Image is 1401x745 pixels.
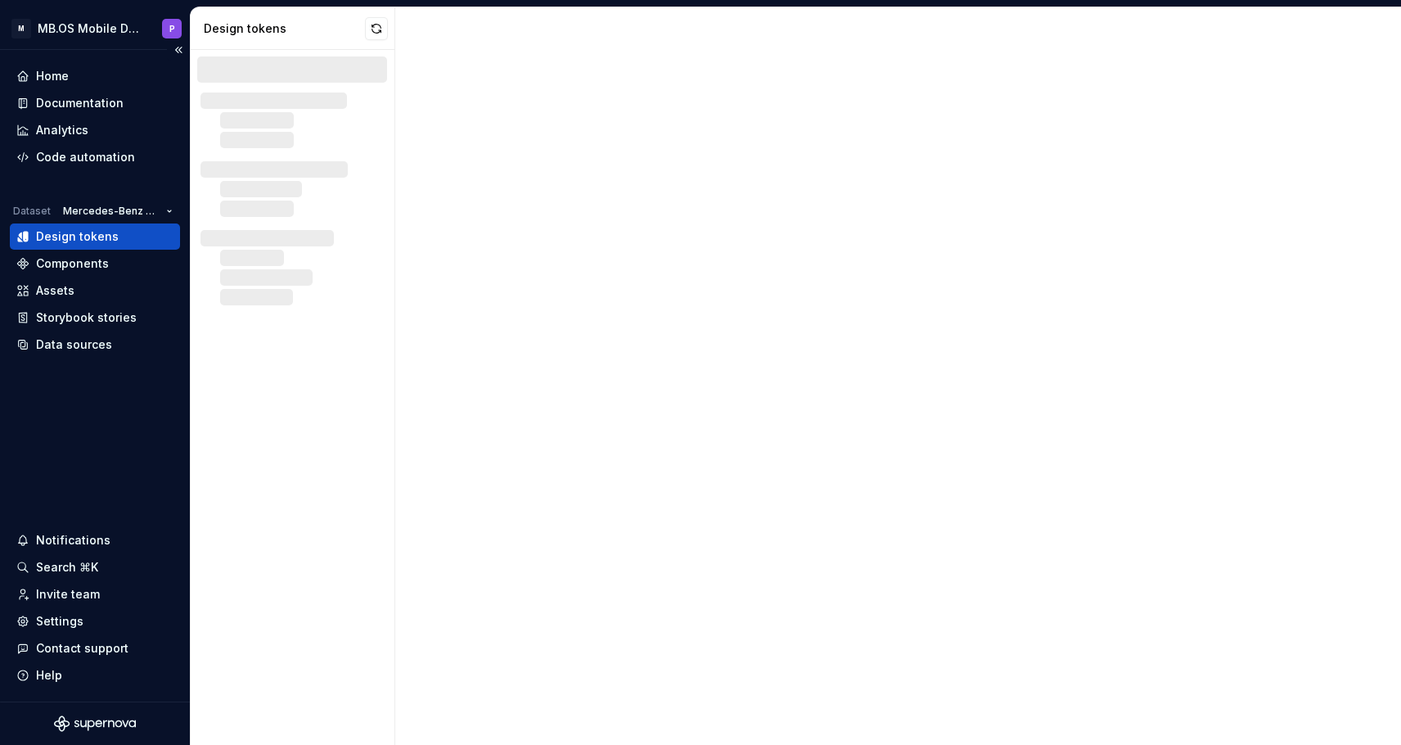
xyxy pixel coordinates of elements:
div: Data sources [36,336,112,353]
div: Settings [36,613,83,630]
div: Invite team [36,586,100,603]
div: Assets [36,282,74,299]
div: Analytics [36,122,88,138]
a: Analytics [10,117,180,143]
span: Mercedes-Benz 2.0 [63,205,160,218]
div: Design tokens [36,228,119,245]
div: Code automation [36,149,135,165]
a: Home [10,63,180,89]
div: Storybook stories [36,309,137,326]
div: Documentation [36,95,124,111]
a: Invite team [10,581,180,607]
div: Help [36,667,62,684]
div: Dataset [13,205,51,218]
svg: Supernova Logo [54,716,136,732]
button: Collapse sidebar [167,38,190,61]
div: M [11,19,31,38]
a: Components [10,251,180,277]
button: MMB.OS Mobile Design SystemP [3,11,187,46]
div: P [169,22,175,35]
a: Design tokens [10,223,180,250]
div: Home [36,68,69,84]
div: Components [36,255,109,272]
a: Code automation [10,144,180,170]
button: Search ⌘K [10,554,180,580]
a: Storybook stories [10,305,180,331]
button: Help [10,662,180,689]
div: Notifications [36,532,110,549]
div: Design tokens [204,20,365,37]
a: Assets [10,278,180,304]
a: Data sources [10,332,180,358]
a: Documentation [10,90,180,116]
button: Contact support [10,635,180,661]
button: Mercedes-Benz 2.0 [56,200,180,223]
div: MB.OS Mobile Design System [38,20,142,37]
div: Contact support [36,640,128,657]
div: Search ⌘K [36,559,98,576]
button: Notifications [10,527,180,553]
a: Settings [10,608,180,634]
